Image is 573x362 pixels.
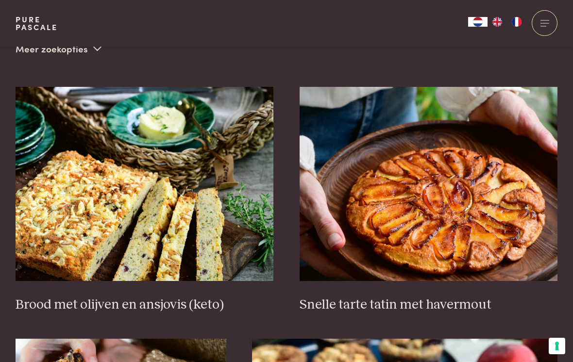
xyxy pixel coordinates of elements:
[300,296,558,313] h3: Snelle tarte tatin met havermout
[16,87,274,313] a: Brood met olijven en ansjovis (keto) Brood met olijven en ansjovis (keto)
[16,41,101,56] p: Meer zoekopties
[507,17,526,27] a: FR
[468,17,488,27] a: NL
[16,296,274,313] h3: Brood met olijven en ansjovis (keto)
[16,16,58,31] a: PurePascale
[488,17,507,27] a: EN
[300,87,558,281] img: Snelle tarte tatin met havermout
[300,87,558,313] a: Snelle tarte tatin met havermout Snelle tarte tatin met havermout
[549,338,565,354] button: Uw voorkeuren voor toestemming voor trackingtechnologieën
[468,17,526,27] aside: Language selected: Nederlands
[488,17,526,27] ul: Language list
[468,17,488,27] div: Language
[16,87,274,281] img: Brood met olijven en ansjovis (keto)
